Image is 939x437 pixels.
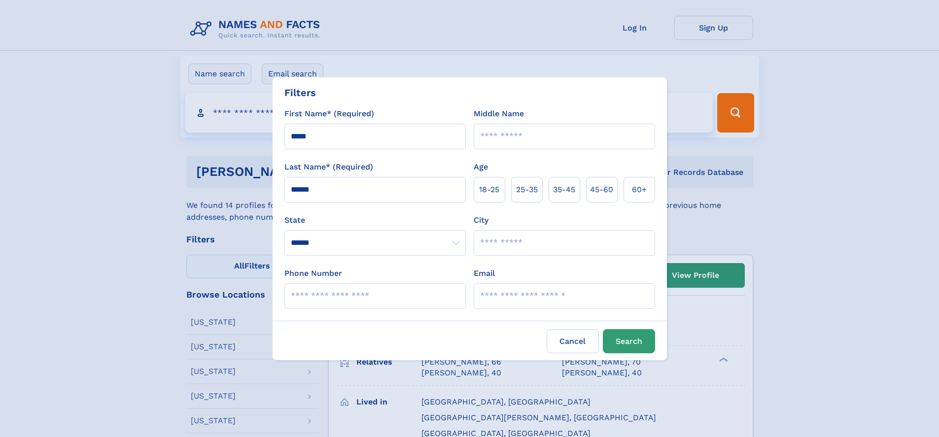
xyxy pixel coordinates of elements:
label: Phone Number [284,268,342,279]
span: 18‑25 [479,184,499,196]
span: 60+ [632,184,647,196]
label: City [474,214,488,226]
label: Cancel [547,329,599,353]
label: Last Name* (Required) [284,161,373,173]
span: 35‑45 [553,184,575,196]
button: Search [603,329,655,353]
span: 25‑35 [516,184,538,196]
label: Age [474,161,488,173]
span: 45‑60 [590,184,613,196]
label: Email [474,268,495,279]
div: Filters [284,85,316,100]
label: Middle Name [474,108,524,120]
label: State [284,214,466,226]
label: First Name* (Required) [284,108,374,120]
